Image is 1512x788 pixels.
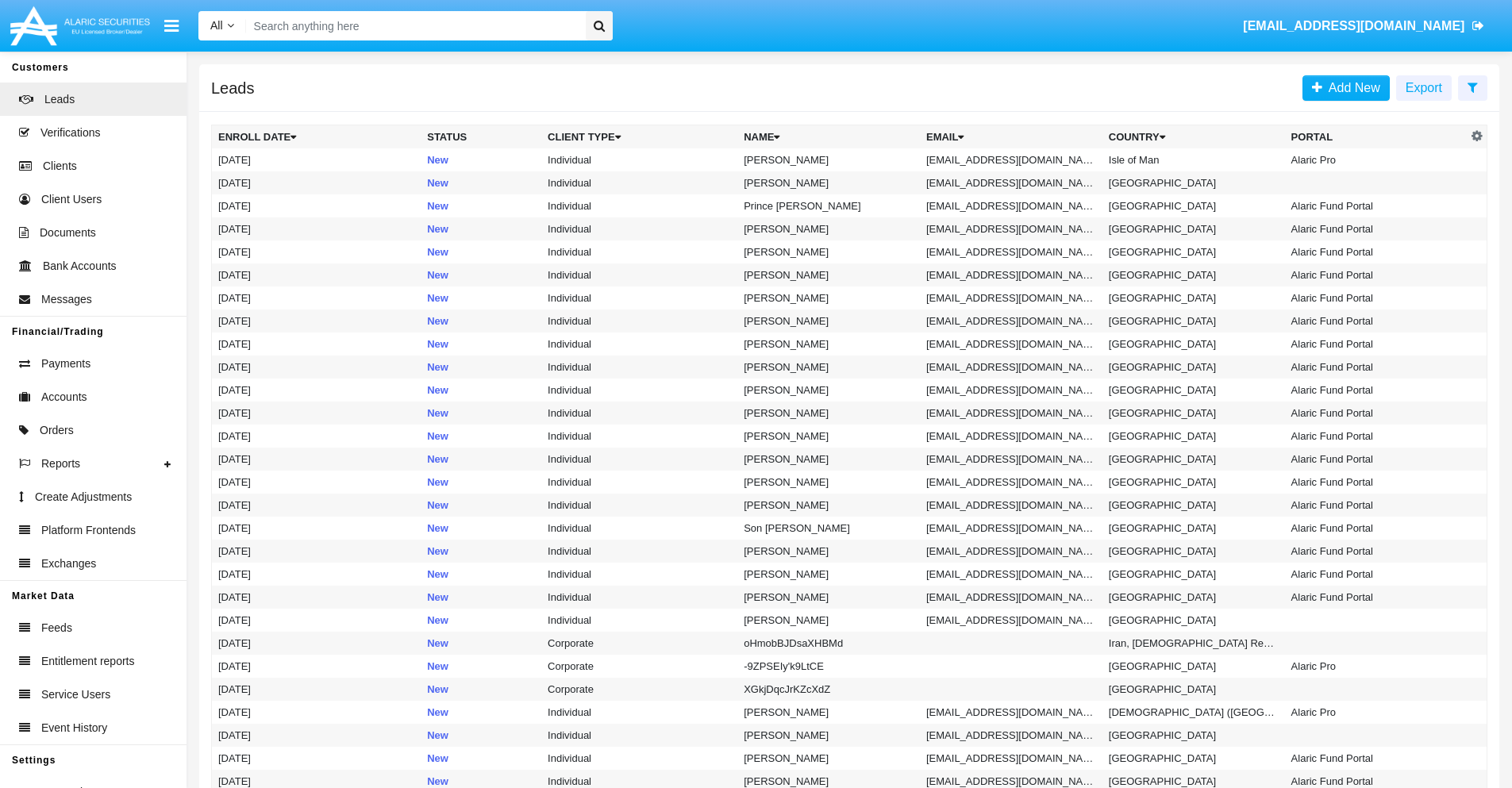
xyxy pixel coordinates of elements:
[541,563,737,586] td: Individual
[541,632,737,655] td: Corporate
[1243,19,1464,33] span: [EMAIL_ADDRESS][DOMAIN_NAME]
[210,19,223,32] span: All
[41,522,136,539] span: Platform Frontends
[1102,632,1285,655] td: Iran, [DEMOGRAPHIC_DATA] Republic of
[421,286,541,309] td: New
[1102,747,1285,770] td: [GEOGRAPHIC_DATA]
[211,82,255,94] h5: Leads
[1102,724,1285,747] td: [GEOGRAPHIC_DATA]
[1102,563,1285,586] td: [GEOGRAPHIC_DATA]
[421,125,541,149] th: Status
[421,701,541,724] td: New
[737,563,920,586] td: [PERSON_NAME]
[41,686,110,703] span: Service Users
[1102,402,1285,425] td: [GEOGRAPHIC_DATA]
[1285,240,1468,263] td: Alaric Fund Portal
[541,263,737,286] td: Individual
[1285,263,1468,286] td: Alaric Fund Portal
[198,17,246,34] a: All
[1102,701,1285,724] td: [DEMOGRAPHIC_DATA] ([GEOGRAPHIC_DATA])
[920,448,1102,471] td: [EMAIL_ADDRESS][DOMAIN_NAME]
[1285,356,1468,379] td: Alaric Fund Portal
[212,148,421,171] td: [DATE]
[212,540,421,563] td: [DATE]
[920,171,1102,194] td: [EMAIL_ADDRESS][DOMAIN_NAME]
[212,701,421,724] td: [DATE]
[212,286,421,309] td: [DATE]
[421,217,541,240] td: New
[920,609,1102,632] td: [EMAIL_ADDRESS][DOMAIN_NAME]
[737,724,920,747] td: [PERSON_NAME]
[737,171,920,194] td: [PERSON_NAME]
[541,309,737,332] td: Individual
[41,456,80,472] span: Reports
[41,356,90,372] span: Payments
[1102,332,1285,356] td: [GEOGRAPHIC_DATA]
[1285,286,1468,309] td: Alaric Fund Portal
[1102,494,1285,517] td: [GEOGRAPHIC_DATA]
[920,517,1102,540] td: [EMAIL_ADDRESS][DOMAIN_NAME]
[1285,517,1468,540] td: Alaric Fund Portal
[421,240,541,263] td: New
[421,540,541,563] td: New
[541,586,737,609] td: Individual
[421,402,541,425] td: New
[737,701,920,724] td: [PERSON_NAME]
[737,494,920,517] td: [PERSON_NAME]
[737,332,920,356] td: [PERSON_NAME]
[1285,402,1468,425] td: Alaric Fund Portal
[1285,540,1468,563] td: Alaric Fund Portal
[212,724,421,747] td: [DATE]
[212,240,421,263] td: [DATE]
[1285,448,1468,471] td: Alaric Fund Portal
[1285,655,1468,678] td: Alaric Pro
[1102,379,1285,402] td: [GEOGRAPHIC_DATA]
[737,356,920,379] td: [PERSON_NAME]
[920,471,1102,494] td: [EMAIL_ADDRESS][DOMAIN_NAME]
[737,194,920,217] td: Prince [PERSON_NAME]
[737,540,920,563] td: [PERSON_NAME]
[8,2,152,49] img: Logo image
[541,125,737,149] th: Client Type
[421,586,541,609] td: New
[421,448,541,471] td: New
[1102,540,1285,563] td: [GEOGRAPHIC_DATA]
[920,217,1102,240] td: [EMAIL_ADDRESS][DOMAIN_NAME]
[541,425,737,448] td: Individual
[920,286,1102,309] td: [EMAIL_ADDRESS][DOMAIN_NAME]
[737,655,920,678] td: -9ZPSEIy'k9LtCE
[1102,286,1285,309] td: [GEOGRAPHIC_DATA]
[212,678,421,701] td: [DATE]
[212,125,421,149] th: Enroll Date
[40,422,74,439] span: Orders
[421,194,541,217] td: New
[920,724,1102,747] td: [EMAIL_ADDRESS][DOMAIN_NAME]
[920,540,1102,563] td: [EMAIL_ADDRESS][DOMAIN_NAME]
[1285,563,1468,586] td: Alaric Fund Portal
[541,286,737,309] td: Individual
[541,494,737,517] td: Individual
[421,517,541,540] td: New
[212,402,421,425] td: [DATE]
[1285,701,1468,724] td: Alaric Pro
[541,655,737,678] td: Corporate
[920,332,1102,356] td: [EMAIL_ADDRESS][DOMAIN_NAME]
[212,747,421,770] td: [DATE]
[1102,263,1285,286] td: [GEOGRAPHIC_DATA]
[920,194,1102,217] td: [EMAIL_ADDRESS][DOMAIN_NAME]
[737,148,920,171] td: [PERSON_NAME]
[41,555,96,572] span: Exchanges
[1285,586,1468,609] td: Alaric Fund Portal
[43,158,77,175] span: Clients
[1285,194,1468,217] td: Alaric Fund Portal
[41,191,102,208] span: Client Users
[1285,217,1468,240] td: Alaric Fund Portal
[737,586,920,609] td: [PERSON_NAME]
[44,91,75,108] span: Leads
[421,356,541,379] td: New
[920,425,1102,448] td: [EMAIL_ADDRESS][DOMAIN_NAME]
[212,632,421,655] td: [DATE]
[1285,379,1468,402] td: Alaric Fund Portal
[1285,148,1468,171] td: Alaric Pro
[421,678,541,701] td: New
